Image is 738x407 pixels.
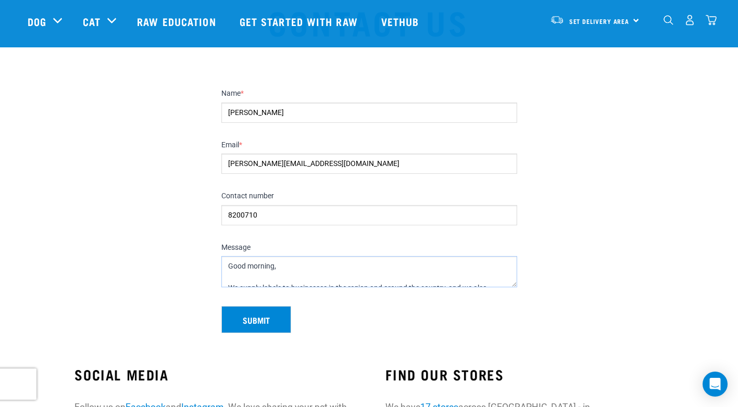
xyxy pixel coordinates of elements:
[569,19,630,23] span: Set Delivery Area
[74,366,352,383] h3: SOCIAL MEDIA
[221,306,291,333] button: Submit
[221,192,517,201] label: Contact number
[83,14,101,29] a: Cat
[385,366,663,383] h3: FIND OUR STORES
[664,15,673,25] img: home-icon-1@2x.png
[706,15,717,26] img: home-icon@2x.png
[221,89,517,98] label: Name
[127,1,229,42] a: Raw Education
[28,14,46,29] a: Dog
[229,1,371,42] a: Get started with Raw
[684,15,695,26] img: user.png
[221,141,517,150] label: Email
[550,15,564,24] img: van-moving.png
[371,1,432,42] a: Vethub
[703,372,728,397] div: Open Intercom Messenger
[221,243,517,252] label: Message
